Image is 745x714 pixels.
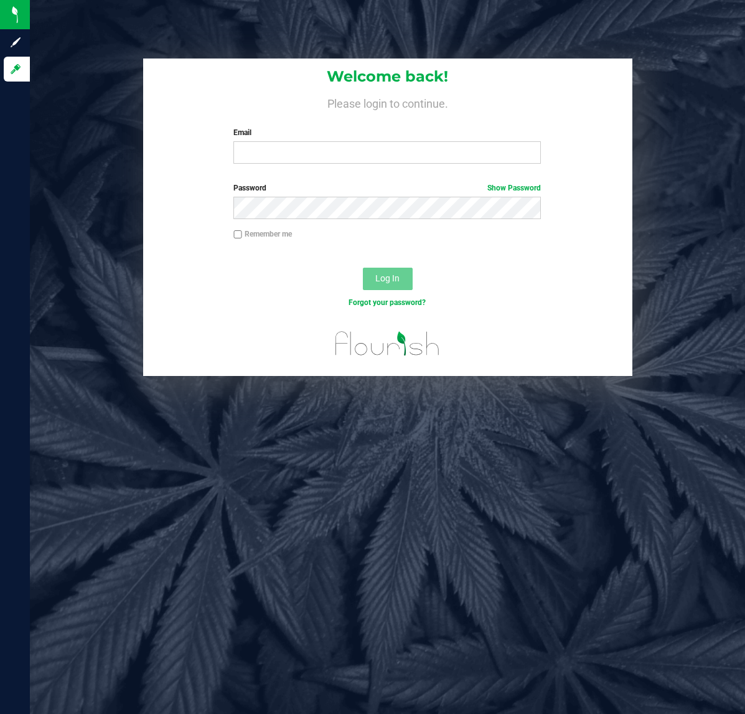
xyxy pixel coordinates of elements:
h4: Please login to continue. [143,95,632,110]
inline-svg: Log in [9,63,22,75]
input: Remember me [233,230,242,239]
span: Password [233,184,266,192]
img: flourish_logo.svg [326,321,449,366]
label: Email [233,127,541,138]
a: Forgot your password? [349,298,426,307]
a: Show Password [487,184,541,192]
inline-svg: Sign up [9,36,22,49]
span: Log In [375,273,400,283]
label: Remember me [233,228,292,240]
h1: Welcome back! [143,68,632,85]
button: Log In [363,268,413,290]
